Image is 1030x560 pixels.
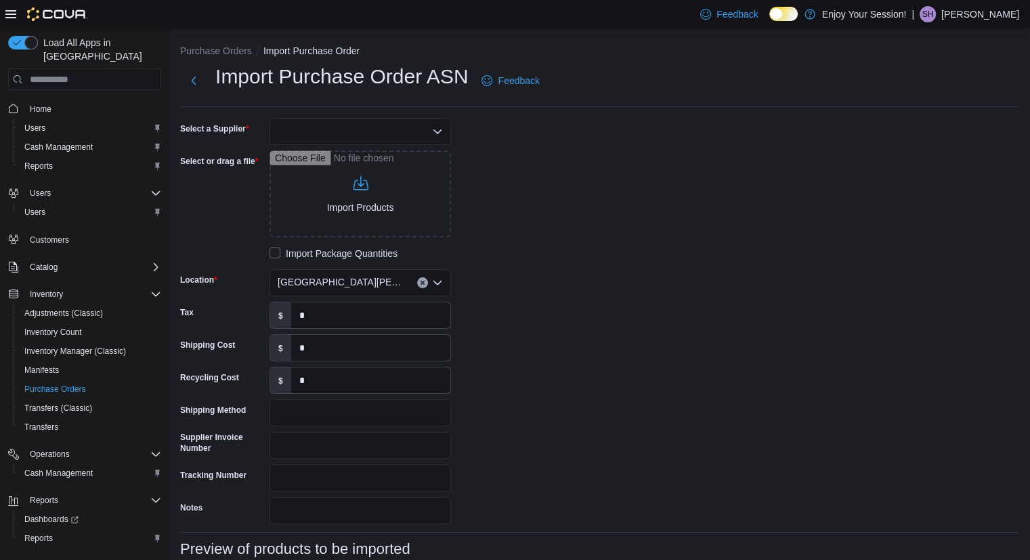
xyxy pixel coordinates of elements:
[14,399,167,418] button: Transfers (Classic)
[920,6,936,22] div: Shelby Hughes
[476,67,544,94] a: Feedback
[19,305,161,321] span: Adjustments (Classic)
[270,302,291,328] label: $
[3,184,167,203] button: Users
[24,185,161,201] span: Users
[24,185,56,201] button: Users
[24,308,103,319] span: Adjustments (Classic)
[19,343,161,359] span: Inventory Manager (Classic)
[30,104,51,115] span: Home
[19,139,98,155] a: Cash Management
[30,262,58,273] span: Catalog
[14,119,167,138] button: Users
[19,324,87,340] a: Inventory Count
[24,365,59,376] span: Manifests
[180,45,252,56] button: Purchase Orders
[3,230,167,249] button: Customers
[19,120,161,136] span: Users
[19,362,64,378] a: Manifests
[14,380,167,399] button: Purchase Orders
[180,307,194,318] label: Tax
[19,511,161,527] span: Dashboards
[24,232,74,248] a: Customers
[24,403,92,414] span: Transfers (Classic)
[270,245,398,262] label: Import Package Quantities
[24,346,126,357] span: Inventory Manager (Classic)
[30,449,70,460] span: Operations
[432,277,443,288] button: Open list of options
[270,151,451,237] input: Use aria labels when no actual label is in use
[19,465,161,481] span: Cash Management
[19,381,91,397] a: Purchase Orders
[24,446,161,462] span: Operations
[14,323,167,342] button: Inventory Count
[270,367,291,393] label: $
[30,495,58,506] span: Reports
[278,274,404,290] span: [GEOGRAPHIC_DATA][PERSON_NAME]
[19,400,161,416] span: Transfers (Classic)
[14,203,167,222] button: Users
[14,157,167,176] button: Reports
[14,361,167,380] button: Manifests
[180,44,1019,60] nav: An example of EuiBreadcrumbs
[14,510,167,529] a: Dashboards
[498,74,539,87] span: Feedback
[19,362,161,378] span: Manifests
[19,465,98,481] a: Cash Management
[19,204,161,220] span: Users
[19,139,161,155] span: Cash Management
[19,343,131,359] a: Inventory Manager (Classic)
[941,6,1019,22] p: [PERSON_NAME]
[19,305,108,321] a: Adjustments (Classic)
[19,158,161,174] span: Reports
[24,207,45,218] span: Users
[24,123,45,134] span: Users
[19,511,84,527] a: Dashboards
[38,36,161,63] span: Load All Apps in [GEOGRAPHIC_DATA]
[30,235,69,245] span: Customers
[180,275,217,285] label: Location
[19,204,51,220] a: Users
[14,342,167,361] button: Inventory Manager (Classic)
[3,445,167,464] button: Operations
[716,7,758,21] span: Feedback
[270,335,291,361] label: $
[24,384,86,395] span: Purchase Orders
[822,6,907,22] p: Enjoy Your Session!
[24,142,93,153] span: Cash Management
[19,400,98,416] a: Transfers (Classic)
[24,231,161,248] span: Customers
[215,63,468,90] h1: Import Purchase Order ASN
[24,259,161,275] span: Catalog
[24,286,68,302] button: Inventory
[19,530,161,546] span: Reports
[27,7,87,21] img: Cova
[19,120,51,136] a: Users
[24,533,53,544] span: Reports
[180,67,207,94] button: Next
[24,492,161,508] span: Reports
[24,327,82,338] span: Inventory Count
[180,432,264,454] label: Supplier Invoice Number
[180,470,246,481] label: Tracking Number
[3,98,167,118] button: Home
[24,514,79,525] span: Dashboards
[922,6,934,22] span: SH
[180,372,239,383] label: Recycling Cost
[432,126,443,137] button: Open list of options
[24,101,57,117] a: Home
[263,45,360,56] button: Import Purchase Order
[417,277,428,288] button: Clear input
[24,100,161,117] span: Home
[19,381,161,397] span: Purchase Orders
[180,340,235,351] label: Shipping Cost
[180,502,202,513] label: Notes
[14,138,167,157] button: Cash Management
[19,158,58,174] a: Reports
[180,405,246,416] label: Shipping Method
[14,464,167,483] button: Cash Management
[911,6,914,22] p: |
[14,304,167,323] button: Adjustments (Classic)
[180,156,258,167] label: Select or drag a file
[695,1,763,28] a: Feedback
